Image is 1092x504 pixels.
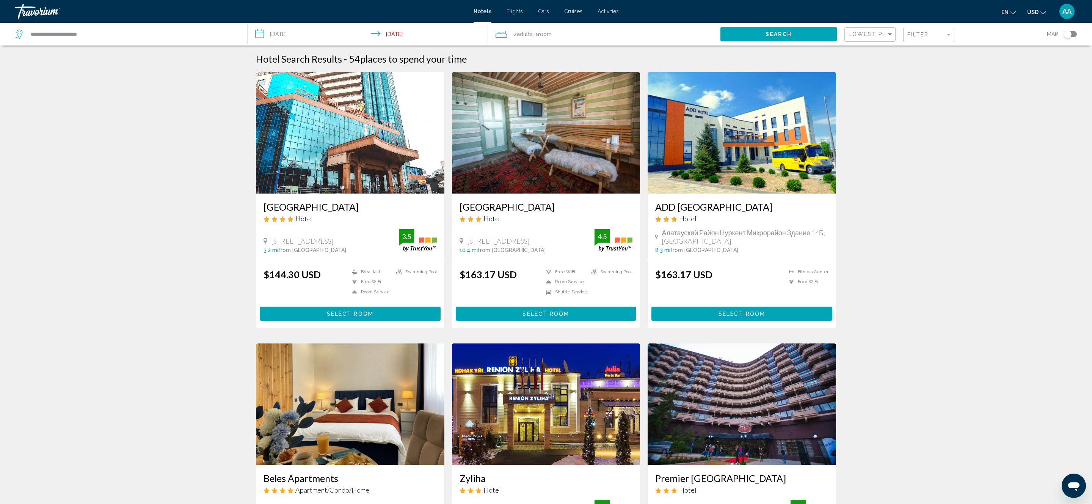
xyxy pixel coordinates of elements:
[488,23,720,46] button: Travelers: 2 adults, 0 children
[348,279,392,285] li: Free WiFi
[651,307,832,321] button: Select Room
[1047,29,1058,39] span: Map
[679,486,697,494] span: Hotel
[460,472,633,484] a: Zyliha
[538,8,549,14] a: Cars
[344,53,347,65] span: -
[1058,31,1077,38] button: Toggle map
[648,343,836,465] img: Hotel image
[467,237,530,245] span: [STREET_ADDRESS]
[264,472,437,484] a: Beles Apartments
[542,289,587,295] li: Shuttle Service
[360,53,467,65] span: places to spend your time
[483,486,501,494] span: Hotel
[648,72,836,194] img: Hotel image
[533,29,552,39] span: , 1
[1062,8,1072,15] span: AA
[456,309,637,317] a: Select Room
[1062,474,1086,498] iframe: Кнопка запуска окна обмена сообщениями
[460,247,478,253] span: 10.4 mi
[264,214,437,223] div: 4 star Hotel
[256,72,444,194] img: Hotel image
[460,201,633,213] a: [GEOGRAPHIC_DATA]
[564,8,582,14] a: Cruises
[785,279,828,285] li: Free WiFi
[1027,6,1046,17] button: Change currency
[327,311,373,317] span: Select Room
[478,247,546,253] span: from [GEOGRAPHIC_DATA]
[483,214,501,223] span: Hotel
[849,31,893,38] mat-select: Sort by
[542,279,587,285] li: Room Service
[587,269,632,275] li: Swimming Pool
[452,72,640,194] img: Hotel image
[514,29,533,39] span: 2
[260,307,441,321] button: Select Room
[651,309,832,317] a: Select Room
[348,269,392,275] li: Breakfast
[907,31,929,38] span: Filter
[348,289,392,295] li: Room Service
[785,269,828,275] li: Fitness Center
[452,343,640,465] img: Hotel image
[849,31,897,37] span: Lowest Price
[1001,6,1016,17] button: Change language
[1027,9,1039,15] span: USD
[719,311,765,317] span: Select Room
[595,229,632,252] img: trustyou-badge.svg
[679,214,697,223] span: Hotel
[399,232,414,241] div: 3.5
[655,214,828,223] div: 3 star Hotel
[766,31,792,38] span: Search
[278,247,346,253] span: from [GEOGRAPHIC_DATA]
[507,8,523,14] a: Flights
[517,31,533,37] span: Adults
[248,23,488,46] button: Check-in date: Aug 14, 2025 Check-out date: Aug 16, 2025
[655,247,670,253] span: 8.3 mi
[655,269,712,280] ins: $163.17 USD
[399,229,437,252] img: trustyou-badge.svg
[655,486,828,494] div: 3 star Hotel
[295,486,369,494] span: Apartment/Condo/Home
[542,269,587,275] li: Free WiFi
[260,309,441,317] a: Select Room
[264,247,278,253] span: 3.2 mi
[655,201,828,213] a: ADD [GEOGRAPHIC_DATA]
[598,8,619,14] a: Activities
[256,53,342,65] h1: Hotel Search Results
[522,311,569,317] span: Select Room
[15,4,466,19] a: Travorium
[595,232,610,241] div: 4.5
[474,8,491,14] a: Hotels
[264,201,437,213] a: [GEOGRAPHIC_DATA]
[295,214,313,223] span: Hotel
[256,343,444,465] img: Hotel image
[456,307,637,321] button: Select Room
[655,472,828,484] a: Premier [GEOGRAPHIC_DATA]
[264,269,321,280] ins: $144.30 USD
[670,247,738,253] span: from [GEOGRAPHIC_DATA]
[349,53,467,65] h2: 54
[460,269,517,280] ins: $163.17 USD
[460,486,633,494] div: 3 star Hotel
[264,486,437,494] div: 4 star Apartment
[392,269,437,275] li: Swimming Pool
[903,27,954,43] button: Filter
